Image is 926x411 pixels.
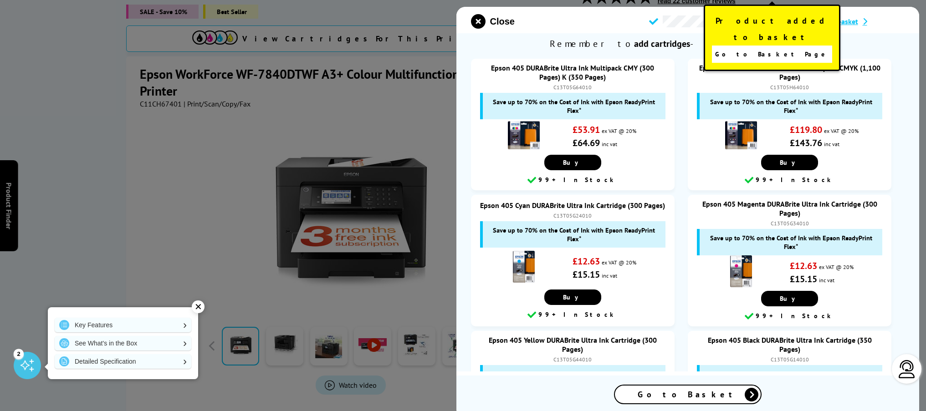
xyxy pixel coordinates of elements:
span: Save up to 70% on the Cost of Ink with Epson ReadyPrint Flex* [704,233,878,251]
div: C13T05G44010 [480,356,666,363]
span: inc vat [824,141,839,147]
span: ex VAT @ 20% [819,264,854,270]
a: Epson 405 Black DURABrite Ultra Ink Cartridge (350 Pages) [708,335,872,354]
a: Go to basket [818,17,905,26]
span: inc vat [819,277,834,284]
span: inc vat [602,141,617,147]
a: Key Features [55,318,191,332]
span: Go to Basket Page [715,48,829,61]
span: ex VAT @ 20% [602,127,636,134]
a: Go to Basket Page [712,46,832,63]
div: ✕ [192,300,205,313]
div: Product added to basket [704,5,840,71]
span: Go to Basket [638,389,738,400]
span: Remember to - Don’t run out! [456,33,920,54]
span: inc vat [602,272,617,279]
span: Buy [563,158,583,167]
strong: £12.63 [790,260,817,272]
span: Save up to 70% on the Cost of Ink with Epson ReadyPrint Flex* [487,370,661,387]
span: Save up to 70% on the Cost of Ink with Epson ReadyPrint Flex* [704,97,878,115]
span: Buy [780,294,799,303]
a: Epson 405 Yellow DURABrite Ultra Ink Cartridge (300 Pages) [489,335,657,354]
div: C13T05G64010 [480,84,666,91]
img: Epson 405 DURABrite Ultra Ink Multipack CMY (300 Pages) K (350 Pages) [508,119,540,151]
span: Close [490,16,515,27]
div: C13T05H64010 [697,84,883,91]
button: close modal [471,14,515,29]
strong: £53.91 [573,124,600,136]
strong: £15.15 [790,273,817,285]
a: Detailed Specification [55,354,191,369]
div: C13T05G14010 [697,356,883,363]
strong: £119.80 [790,124,822,136]
span: Save up to 70% on the Cost of Ink with Epson ReadyPrint Flex* [487,97,661,115]
b: add cartridges [634,38,690,50]
div: 2 [14,349,24,359]
strong: £143.76 [790,137,822,149]
span: ex VAT @ 20% [602,259,636,266]
a: Epson 405 DURABrite Ultra Ink Multipack CMY (300 Pages) K (350 Pages) [491,63,654,81]
strong: £64.69 [573,137,600,149]
div: C13T05G34010 [697,220,883,227]
div: 99+ In Stock [476,175,670,186]
span: Buy [780,158,799,167]
span: ex VAT @ 20% [824,127,859,134]
span: Save up to 70% on the Cost of Ink with Epson ReadyPrint Flex* [487,226,661,243]
img: user-headset-light.svg [898,360,916,378]
a: Epson 405XL DURABrite Ultra Ink Multipack CMYK (1,100 Pages) [699,63,880,81]
img: Epson 405 Magenta DURABrite Ultra Ink Cartridge (300 Pages) [725,255,757,287]
span: Buy [563,293,583,301]
div: 99+ In Stock [692,175,887,186]
a: Epson 405 Magenta DURABrite Ultra Ink Cartridge (300 Pages) [702,199,877,218]
strong: £15.15 [573,269,600,280]
img: Epson 405XL DURABrite Ultra Ink Multipack CMYK (1,100 Pages) [725,119,757,151]
strong: £12.63 [573,255,600,267]
div: 99+ In Stock [476,310,670,320]
a: Go to Basket [614,385,762,404]
span: Save up to 70% on the Cost of Ink with Epson ReadyPrint Flex* [704,370,878,387]
div: 99+ In Stock [692,311,887,322]
a: See What's in the Box [55,336,191,350]
div: C13T05G24010 [480,212,666,219]
img: Epson 405 Cyan DURABrite Ultra Ink Cartridge (300 Pages) [508,251,540,283]
a: Epson 405 Cyan DURABrite Ultra Ink Cartridge (300 Pages) [480,201,665,210]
